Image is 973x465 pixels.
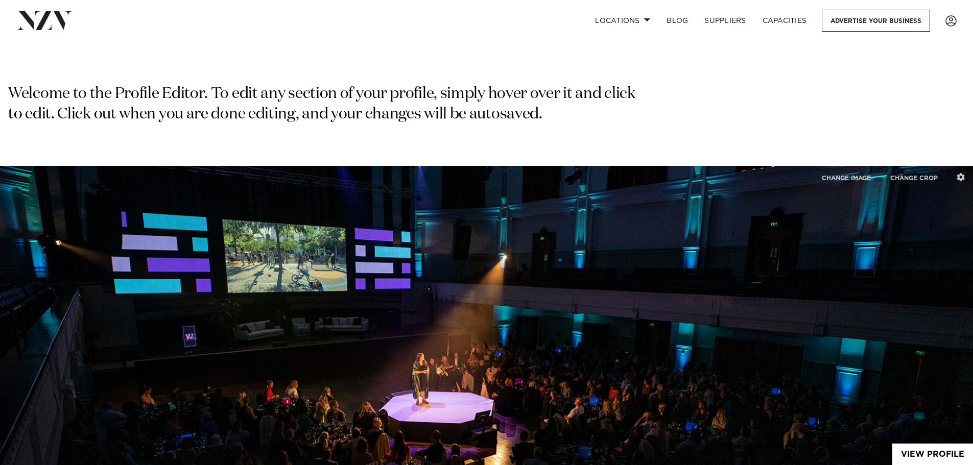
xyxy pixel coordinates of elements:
a: Advertise your business [822,10,930,32]
p: Welcome to the Profile Editor. To edit any section of your profile, simply hover over it and clic... [8,84,639,125]
a: View Profile [892,444,973,465]
a: SUPPLIERS [696,10,754,32]
a: Capacities [754,10,815,32]
img: nzv-logo.png [16,11,72,30]
button: CHANGE CROP [882,167,946,189]
a: BLOG [658,10,696,32]
a: Locations [587,10,658,32]
button: CHANGE IMAGE [813,167,880,189]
